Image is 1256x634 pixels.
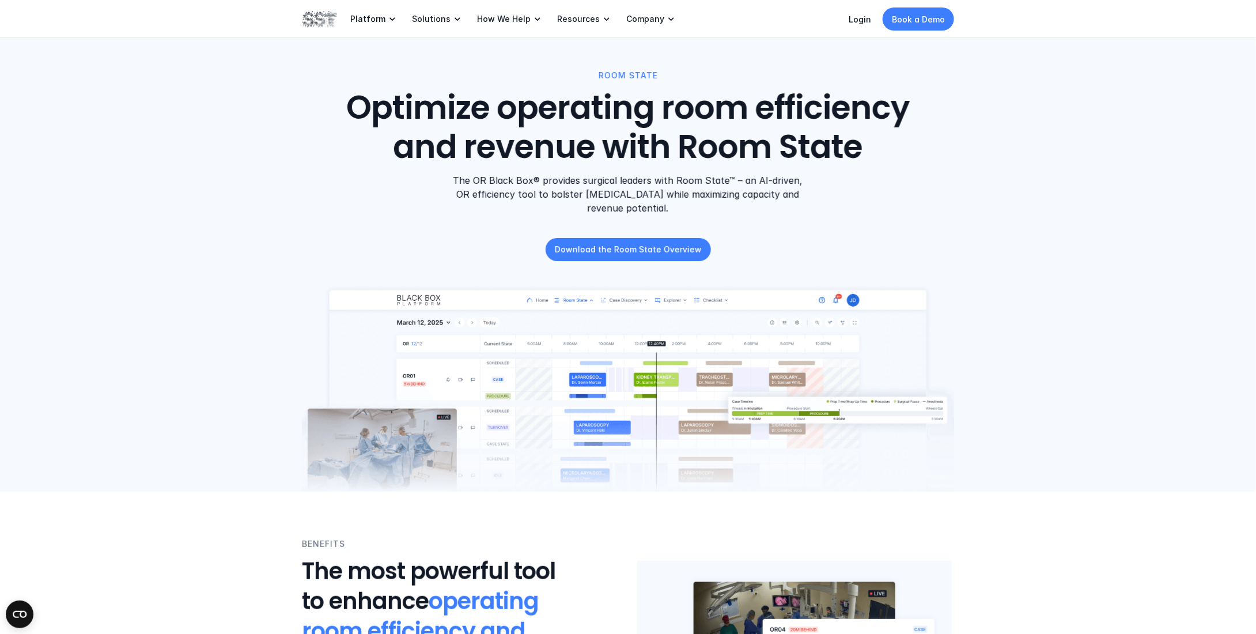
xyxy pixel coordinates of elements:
[477,14,531,24] p: How We Help
[557,14,600,24] p: Resources
[335,89,922,166] h1: Optimize operating room efficiency and revenue with Room State
[892,13,945,25] p: Book a Demo
[412,14,451,24] p: Solutions
[599,69,658,82] p: ROOM STATE
[302,555,561,617] span: The most powerful tool to enhance
[350,14,385,24] p: Platform
[626,14,664,24] p: Company
[452,173,804,215] p: The OR Black Box® provides surgical leaders with Room State™ – an AI-driven, OR efficiency tool t...
[302,538,345,550] p: BENEFITS
[6,601,33,628] button: Open CMP widget
[302,9,336,29] img: SST logo
[302,284,954,492] img: Room State module UI
[555,243,702,255] p: Download the Room State Overview
[883,7,954,31] a: Book a Demo
[546,238,711,261] a: Download the Room State Overview
[849,14,871,24] a: Login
